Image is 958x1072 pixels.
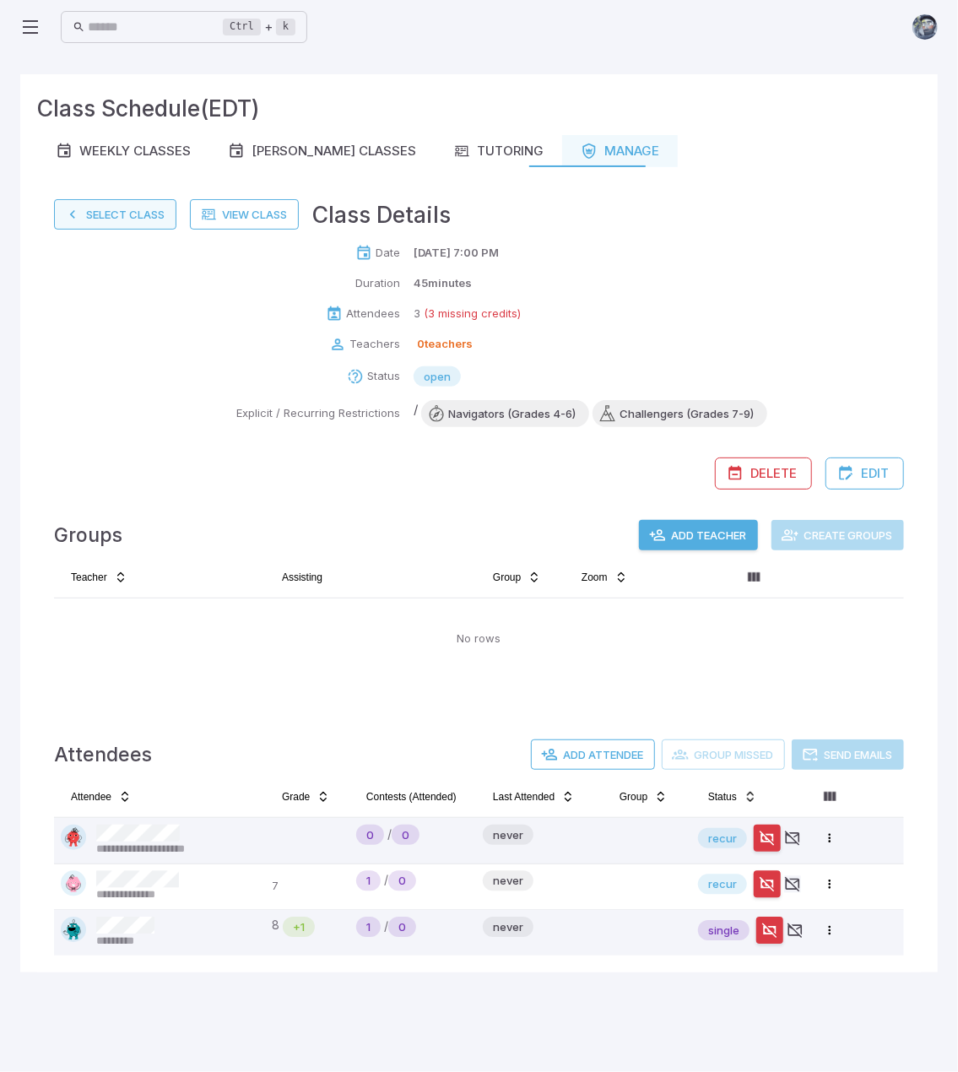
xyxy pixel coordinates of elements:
button: Last Attended [483,783,585,810]
div: Never Played [356,917,381,937]
span: 1 [356,873,381,890]
p: 7 [272,871,343,903]
button: Edit [825,457,904,490]
button: Group [483,564,551,591]
div: New Student [388,917,416,937]
span: Group [620,790,647,804]
button: Delete [715,457,812,490]
p: Date [376,245,400,262]
div: / [356,871,469,891]
img: andrew.jpg [912,14,938,40]
span: Assisting [282,571,322,584]
div: / [414,400,767,427]
span: 0 [392,826,419,843]
div: Math is above age level [283,917,315,937]
button: Status [698,783,767,810]
kbd: k [276,19,295,35]
span: Navigators (Grades 4-6) [435,405,589,422]
button: Grade [272,783,340,810]
p: 0 teachers [417,336,473,353]
span: single [698,922,750,939]
div: + [223,17,295,37]
img: hexagon.svg [61,871,86,896]
span: 0 [388,918,416,935]
p: 3 [414,306,420,322]
span: 1 [356,918,381,935]
div: Never Played [356,825,384,845]
div: New Student [388,871,416,891]
p: Explicit / Recurring Restrictions [236,405,400,422]
span: Grade [282,790,310,804]
h3: Class Details [312,198,451,231]
span: Zoom [582,571,608,584]
div: Tutoring [453,142,544,160]
p: No rows [457,631,501,647]
button: Assisting [272,564,333,591]
button: Contests (Attended) [356,783,467,810]
span: Group [493,571,521,584]
img: octagon.svg [61,917,86,942]
button: Column visibility [740,564,767,591]
span: Status [708,790,737,804]
span: Teacher [71,571,107,584]
span: never [483,873,533,890]
p: (3 missing credits) [424,306,521,322]
div: New Student [392,825,419,845]
h4: Attendees [54,739,152,770]
button: Attendee [61,783,142,810]
button: Column visibility [816,783,843,810]
span: Contests (Attended) [366,790,457,804]
div: Manage [581,142,659,160]
span: 0 [388,873,416,890]
button: Add Teacher [639,520,758,550]
button: Teacher [61,564,138,591]
h3: Class Schedule (EDT) [37,91,260,125]
kbd: Ctrl [223,19,261,35]
button: Group [609,783,678,810]
button: Zoom [571,564,638,591]
a: View Class [190,199,299,230]
h4: Groups [54,520,122,550]
p: [DATE] 7:00 PM [414,245,499,262]
div: / [356,917,469,937]
span: 0 [356,826,384,843]
span: Last Attended [493,790,555,804]
p: 45 minutes [414,275,472,292]
img: circle.svg [61,825,86,850]
span: Attendee [71,790,111,804]
button: Select Class [54,199,176,230]
p: Teachers [349,336,400,353]
div: [PERSON_NAME] Classes [228,142,416,160]
div: / [356,825,469,845]
p: Status [367,368,400,385]
span: recur [698,830,747,847]
span: open [414,368,461,385]
span: never [483,826,533,843]
p: Duration [355,275,400,292]
span: +1 [283,918,315,935]
span: never [483,918,533,935]
span: Challengers (Grades 7-9) [606,405,767,422]
div: Weekly Classes [56,142,191,160]
p: Attendees [346,306,400,322]
span: 8 [272,917,279,937]
button: Add Attendee [531,739,655,770]
span: recur [698,876,747,893]
div: Never Played [356,871,381,891]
